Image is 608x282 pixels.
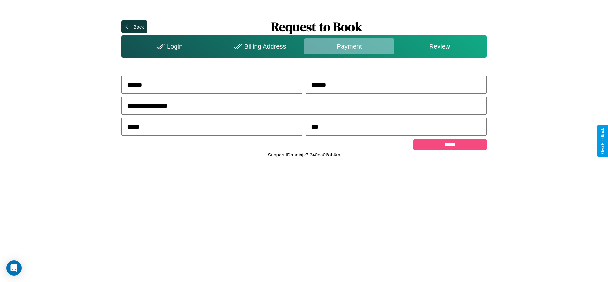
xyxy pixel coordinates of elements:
h1: Request to Book [147,18,487,35]
button: Back [121,20,147,33]
div: Review [394,38,485,54]
div: Open Intercom Messenger [6,260,22,276]
p: Support ID: meiajz7f340ea06ah6m [268,150,340,159]
div: Payment [304,38,394,54]
div: Give Feedback [600,128,605,154]
div: Billing Address [214,38,304,54]
div: Back [133,24,144,30]
div: Login [123,38,213,54]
